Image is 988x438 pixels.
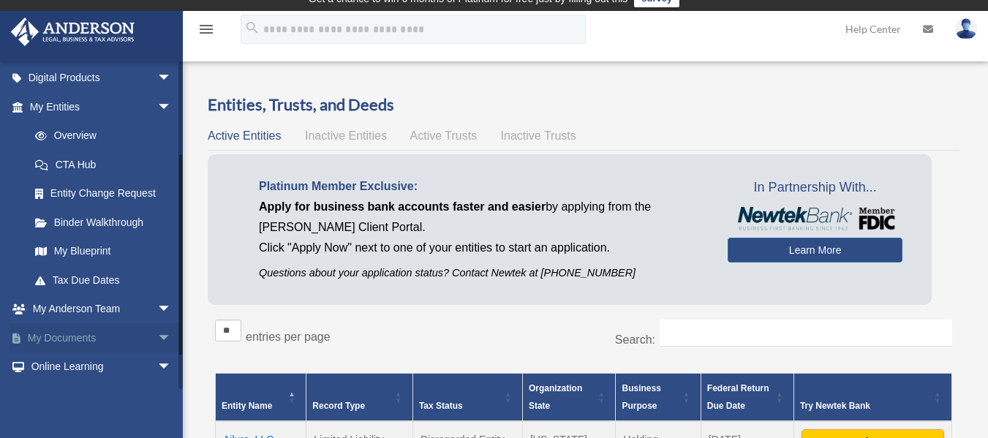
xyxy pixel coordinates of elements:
th: Try Newtek Bank : Activate to sort [793,374,951,422]
span: Entity Name [222,401,272,411]
th: Tax Status: Activate to sort [412,374,522,422]
h3: Entities, Trusts, and Deeds [208,94,959,116]
th: Entity Name: Activate to invert sorting [216,374,306,422]
a: Billingarrow_drop_down [10,381,194,410]
i: search [244,20,260,36]
span: arrow_drop_down [157,92,186,122]
p: by applying from the [PERSON_NAME] Client Portal. [259,197,706,238]
span: Business Purpose [622,383,660,411]
span: Federal Return Due Date [707,383,769,411]
div: Try Newtek Bank [800,397,929,415]
img: User Pic [955,18,977,39]
a: My Entitiesarrow_drop_down [10,92,186,121]
label: Search: [615,333,655,346]
th: Organization State: Activate to sort [522,374,616,422]
span: arrow_drop_down [157,295,186,325]
span: Active Trusts [410,129,478,142]
span: In Partnership With... [728,176,902,200]
a: Digital Productsarrow_drop_down [10,64,194,93]
label: entries per page [246,331,331,343]
img: NewtekBankLogoSM.png [735,207,895,230]
span: Organization State [529,383,582,411]
span: arrow_drop_down [157,323,186,353]
th: Business Purpose: Activate to sort [616,374,701,422]
a: Learn More [728,238,902,263]
p: Questions about your application status? Contact Newtek at [PHONE_NUMBER] [259,264,706,282]
a: CTA Hub [20,150,186,179]
th: Federal Return Due Date: Activate to sort [701,374,793,422]
img: Anderson Advisors Platinum Portal [7,18,139,46]
span: arrow_drop_down [157,64,186,94]
i: menu [197,20,215,38]
a: My Blueprint [20,237,186,266]
span: Record Type [312,401,365,411]
a: Binder Walkthrough [20,208,186,237]
a: Overview [20,121,179,151]
span: Inactive Entities [305,129,387,142]
a: My Documentsarrow_drop_down [10,323,194,352]
span: Inactive Trusts [501,129,576,142]
a: menu [197,26,215,38]
span: Tax Status [419,401,463,411]
a: Entity Change Request [20,179,186,208]
span: arrow_drop_down [157,381,186,411]
span: Apply for business bank accounts faster and easier [259,200,546,213]
span: Active Entities [208,129,281,142]
p: Click "Apply Now" next to one of your entities to start an application. [259,238,706,258]
a: Tax Due Dates [20,265,186,295]
a: Online Learningarrow_drop_down [10,352,194,382]
p: Platinum Member Exclusive: [259,176,706,197]
th: Record Type: Activate to sort [306,374,413,422]
a: My Anderson Teamarrow_drop_down [10,295,194,324]
span: arrow_drop_down [157,352,186,382]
